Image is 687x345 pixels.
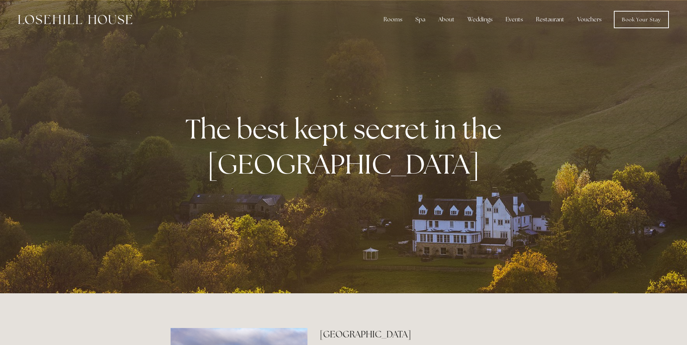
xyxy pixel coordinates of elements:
[530,12,570,27] div: Restaurant
[571,12,607,27] a: Vouchers
[410,12,431,27] div: Spa
[18,15,132,24] img: Losehill House
[614,11,669,28] a: Book Your Stay
[320,328,516,341] h2: [GEOGRAPHIC_DATA]
[462,12,498,27] div: Weddings
[185,111,507,182] strong: The best kept secret in the [GEOGRAPHIC_DATA]
[500,12,529,27] div: Events
[378,12,408,27] div: Rooms
[432,12,460,27] div: About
